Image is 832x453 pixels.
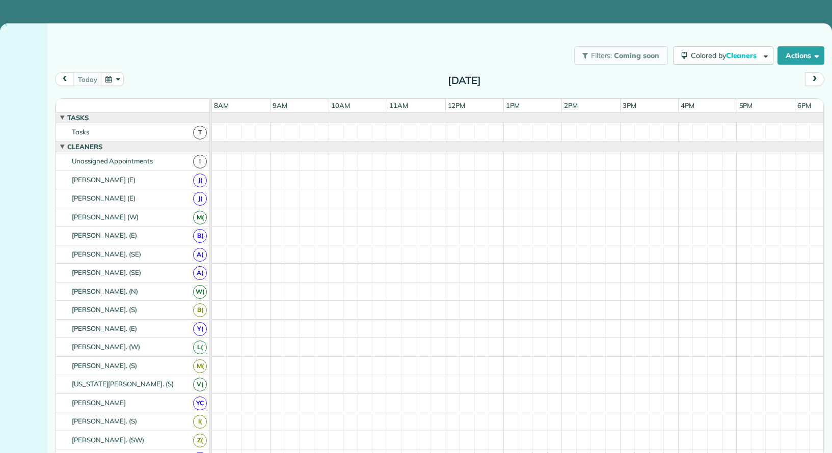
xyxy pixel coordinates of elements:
button: Actions [777,46,824,65]
span: ! [193,155,207,168]
span: [PERSON_NAME]. (SW) [70,436,146,444]
span: Colored by [691,51,760,60]
span: 6pm [795,101,813,109]
span: [PERSON_NAME]. (SE) [70,250,143,258]
span: Tasks [65,114,91,122]
span: Z( [193,434,207,447]
span: YC [193,397,207,410]
span: Unassigned Appointments [70,157,155,165]
span: J( [193,174,207,187]
span: M( [193,359,207,373]
span: [PERSON_NAME]. (S) [70,305,139,314]
span: [PERSON_NAME]. (S) [70,361,139,370]
button: Colored byCleaners [673,46,773,65]
button: next [805,72,824,86]
span: M( [193,211,207,224]
span: I( [193,415,207,429]
span: Filters: [591,51,612,60]
span: 11am [387,101,410,109]
span: Cleaners [65,143,104,151]
span: [PERSON_NAME]. (N) [70,287,140,295]
span: B( [193,303,207,317]
span: A( [193,266,207,280]
span: [PERSON_NAME] (W) [70,213,141,221]
span: [PERSON_NAME] [70,399,128,407]
span: [PERSON_NAME]. (E) [70,324,139,332]
span: [PERSON_NAME]. (E) [70,231,139,239]
span: 12pm [446,101,468,109]
span: [PERSON_NAME] (E) [70,194,138,202]
button: today [73,72,101,86]
span: 4pm [679,101,696,109]
span: [PERSON_NAME]. (SE) [70,268,143,276]
span: J( [193,192,207,206]
button: prev [55,72,74,86]
span: [PERSON_NAME]. (S) [70,417,139,425]
h2: [DATE] [400,75,528,86]
span: Cleaners [726,51,759,60]
span: [PERSON_NAME] (E) [70,176,138,184]
span: 1pm [504,101,522,109]
span: 3pm [621,101,638,109]
span: 8am [212,101,231,109]
span: W( [193,285,207,299]
span: 2pm [562,101,580,109]
span: A( [193,248,207,262]
span: 5pm [737,101,755,109]
span: Y( [193,322,207,336]
span: Tasks [70,128,91,136]
span: 9am [271,101,289,109]
span: 10am [329,101,352,109]
span: B( [193,229,207,243]
span: [PERSON_NAME]. (W) [70,343,142,351]
span: V( [193,378,207,391]
span: [US_STATE][PERSON_NAME]. (S) [70,380,176,388]
span: T [193,126,207,139]
span: L( [193,341,207,354]
span: Coming soon [614,51,660,60]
